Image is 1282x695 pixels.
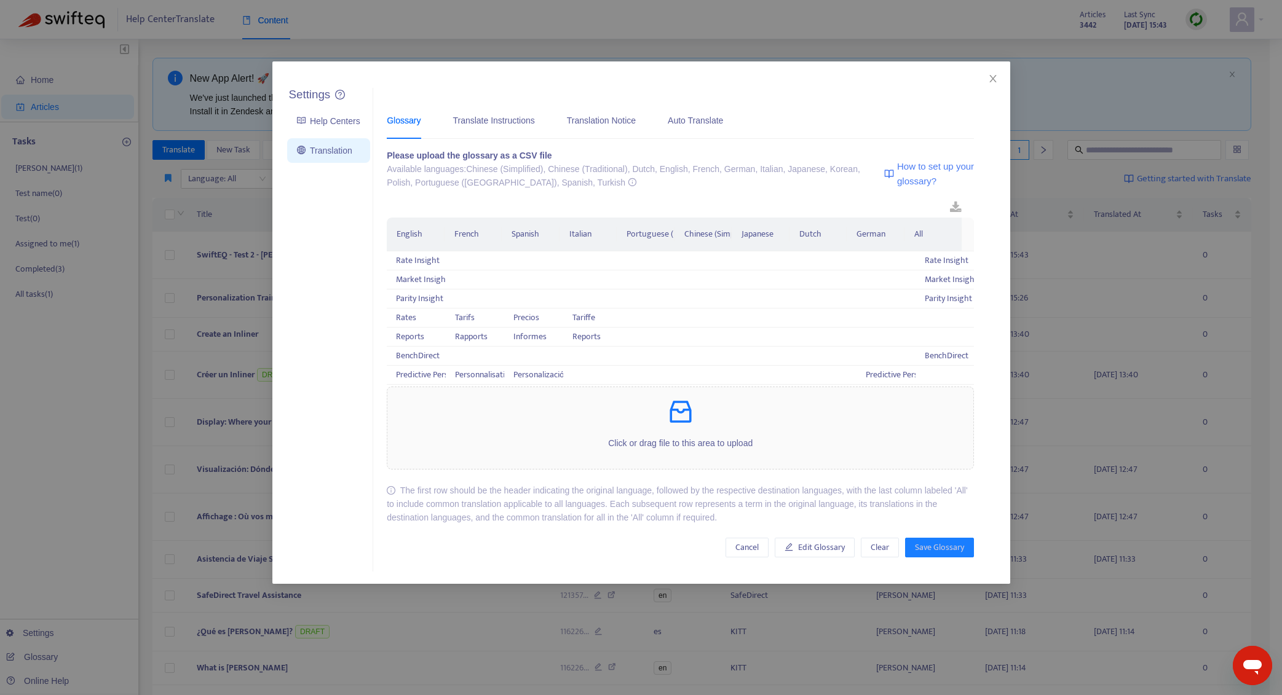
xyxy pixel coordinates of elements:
[396,349,437,363] div: BenchDirect
[668,114,723,127] div: Auto Translate
[396,273,437,286] div: Market Insight
[572,330,613,344] div: Reports
[513,368,554,382] div: Personalización Predictiva
[925,254,965,267] div: Rate Insight
[1233,646,1272,685] iframe: Button to launch messaging window
[387,149,881,162] div: Please upload the glossary as a CSV file
[335,90,345,100] a: question-circle
[847,218,904,251] th: German
[387,218,444,251] th: English
[988,74,998,84] span: close
[567,114,636,127] div: Translation Notice
[884,169,894,179] img: image-link
[387,484,974,524] div: The first row should be the header indicating the original language, followed by the respective d...
[775,538,855,557] button: Edit Glossary
[866,368,906,382] div: Predictive Personalization
[560,218,617,251] th: Italian
[289,88,331,102] h5: Settings
[455,368,496,382] div: Personnalisation Prédictive
[666,397,695,426] span: inbox
[986,72,1000,85] button: Close
[396,292,437,305] div: Parity Insight
[798,541,845,554] span: Edit Glossary
[396,311,437,324] div: Rates
[861,538,899,557] button: Clear
[617,218,674,251] th: Portuguese ([GEOGRAPHIC_DATA])
[387,486,395,495] span: info-circle
[572,311,613,324] div: Tariffe
[925,292,965,305] div: Parity Insight
[453,114,534,127] div: Translate Instructions
[904,218,962,251] th: All
[675,218,732,251] th: Chinese (Simplified)
[905,538,974,557] button: Save Glossary
[455,330,496,344] div: Rapports
[396,254,437,267] div: Rate Insight
[925,273,965,286] div: Market Insight
[502,218,559,251] th: Spanish
[732,218,789,251] th: Japanese
[396,368,437,382] div: Predictive Personalization
[387,114,421,127] div: Glossary
[396,330,437,344] div: Reports
[513,330,554,344] div: Informes
[925,349,965,363] div: BenchDirect
[785,543,793,551] span: edit
[735,541,759,554] span: Cancel
[897,159,974,188] span: How to set up your glossary?
[789,218,847,251] th: Dutch
[387,387,973,469] span: inboxClick or drag file to this area to upload
[297,146,352,155] a: Translation
[884,149,974,198] a: How to set up your glossary?
[871,541,889,554] span: Clear
[445,218,502,251] th: French
[297,116,360,126] a: Help Centers
[387,436,973,450] p: Click or drag file to this area to upload
[455,311,496,324] div: Tarifs
[513,311,554,324] div: Precios
[726,538,769,557] button: Cancel
[387,162,881,189] div: Available languages: Chinese (Simplified), Chinese (Traditional), Dutch, English, French, German,...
